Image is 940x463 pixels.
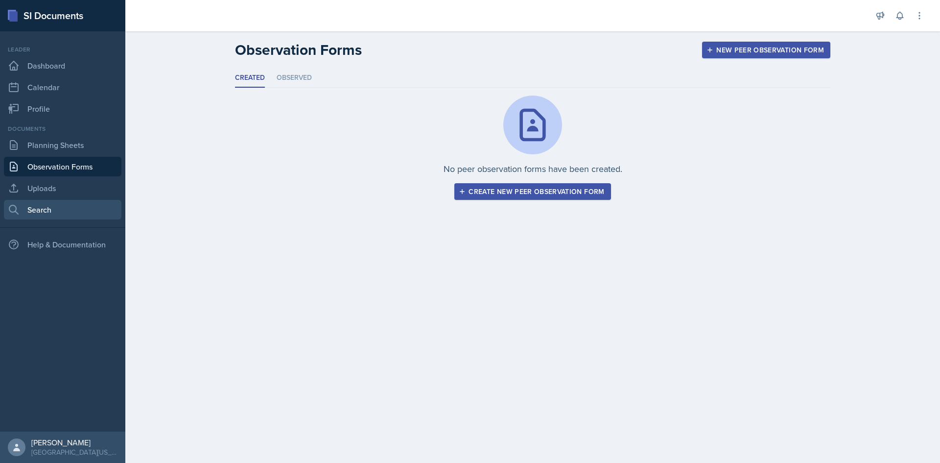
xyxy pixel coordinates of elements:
a: Calendar [4,77,121,97]
div: [PERSON_NAME] [31,438,117,447]
div: Leader [4,45,121,54]
a: Planning Sheets [4,135,121,155]
a: Uploads [4,178,121,198]
div: Create new peer observation form [461,188,604,195]
a: Dashboard [4,56,121,75]
button: New Peer Observation Form [702,42,830,58]
a: Search [4,200,121,219]
div: New Peer Observation Form [708,46,824,54]
div: [GEOGRAPHIC_DATA][US_STATE] [31,447,117,457]
div: Help & Documentation [4,235,121,254]
a: Observation Forms [4,157,121,176]
button: Create new peer observation form [454,183,611,200]
li: Created [235,69,265,88]
a: Profile [4,99,121,119]
p: No peer observation forms have been created. [444,162,622,175]
div: Documents [4,124,121,133]
h2: Observation Forms [235,41,362,59]
li: Observed [277,69,312,88]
